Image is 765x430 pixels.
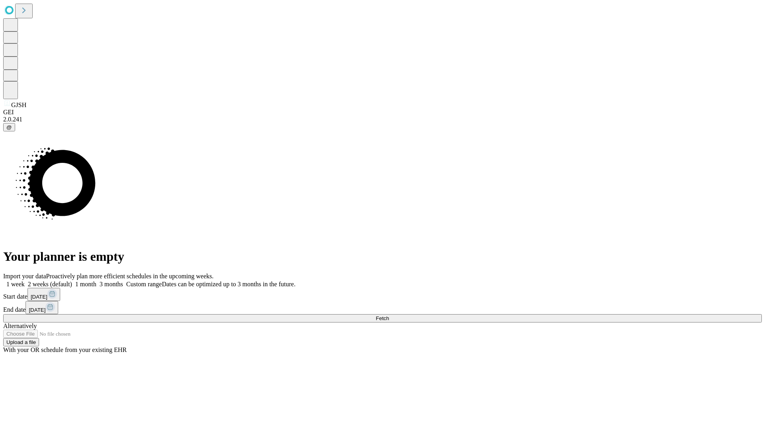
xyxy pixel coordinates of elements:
span: Alternatively [3,322,37,329]
span: @ [6,124,12,130]
div: GEI [3,109,762,116]
span: Fetch [376,315,389,321]
button: [DATE] [25,301,58,314]
button: Upload a file [3,338,39,346]
span: With your OR schedule from your existing EHR [3,346,127,353]
button: @ [3,123,15,131]
div: Start date [3,288,762,301]
div: End date [3,301,762,314]
span: 3 months [100,281,123,287]
span: [DATE] [31,294,47,300]
button: [DATE] [27,288,60,301]
span: Custom range [126,281,162,287]
button: Fetch [3,314,762,322]
span: 1 week [6,281,25,287]
h1: Your planner is empty [3,249,762,264]
span: Proactively plan more efficient schedules in the upcoming weeks. [46,273,214,279]
span: 2 weeks (default) [28,281,72,287]
span: Import your data [3,273,46,279]
span: [DATE] [29,307,45,313]
span: GJSH [11,102,26,108]
span: Dates can be optimized up to 3 months in the future. [162,281,295,287]
span: 1 month [75,281,96,287]
div: 2.0.241 [3,116,762,123]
